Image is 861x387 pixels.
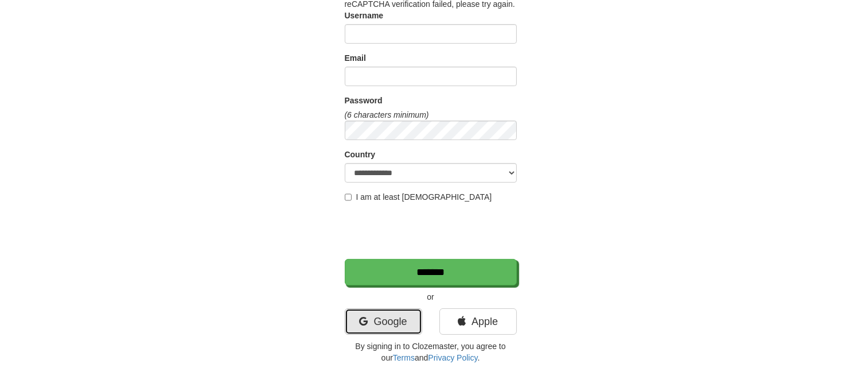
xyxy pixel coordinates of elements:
input: I am at least [DEMOGRAPHIC_DATA] [345,193,352,201]
a: Apple [439,308,517,335]
em: (6 characters minimum) [345,110,429,119]
label: Username [345,10,384,21]
a: Privacy Policy [428,353,477,362]
a: Terms [393,353,415,362]
label: I am at least [DEMOGRAPHIC_DATA] [345,191,492,203]
label: Country [345,149,376,160]
iframe: reCAPTCHA [345,208,519,253]
a: Google [345,308,422,335]
label: Password [345,95,383,106]
p: or [345,291,517,303]
p: By signing in to Clozemaster, you agree to our and . [345,340,517,363]
label: Email [345,52,366,64]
